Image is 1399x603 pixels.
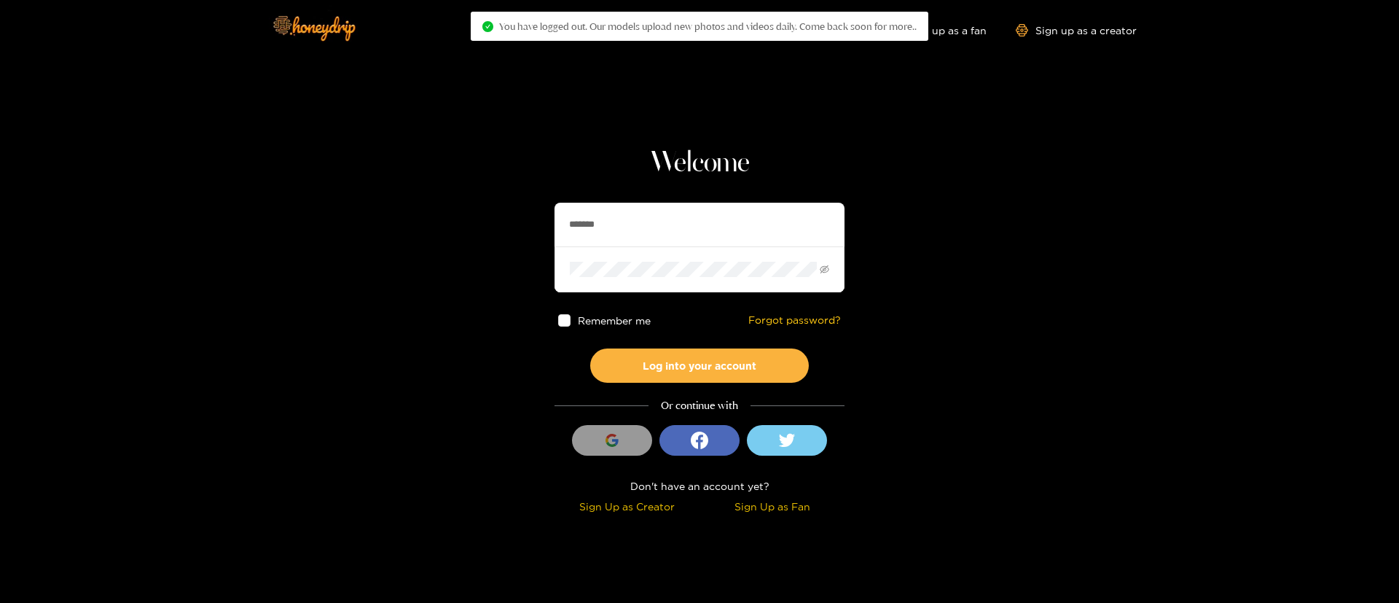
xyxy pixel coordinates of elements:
div: Don't have an account yet? [554,478,845,494]
span: Remember me [578,315,651,326]
span: eye-invisible [820,265,829,274]
span: You have logged out. Our models upload new photos and videos daily. Come back soon for more.. [499,20,917,32]
a: Sign up as a fan [887,24,987,36]
div: Sign Up as Creator [558,498,696,515]
a: Forgot password? [748,314,841,327]
span: check-circle [482,21,493,32]
h1: Welcome [554,146,845,181]
div: Sign Up as Fan [703,498,841,515]
a: Sign up as a creator [1016,24,1137,36]
div: Or continue with [554,397,845,414]
button: Log into your account [590,349,809,383]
